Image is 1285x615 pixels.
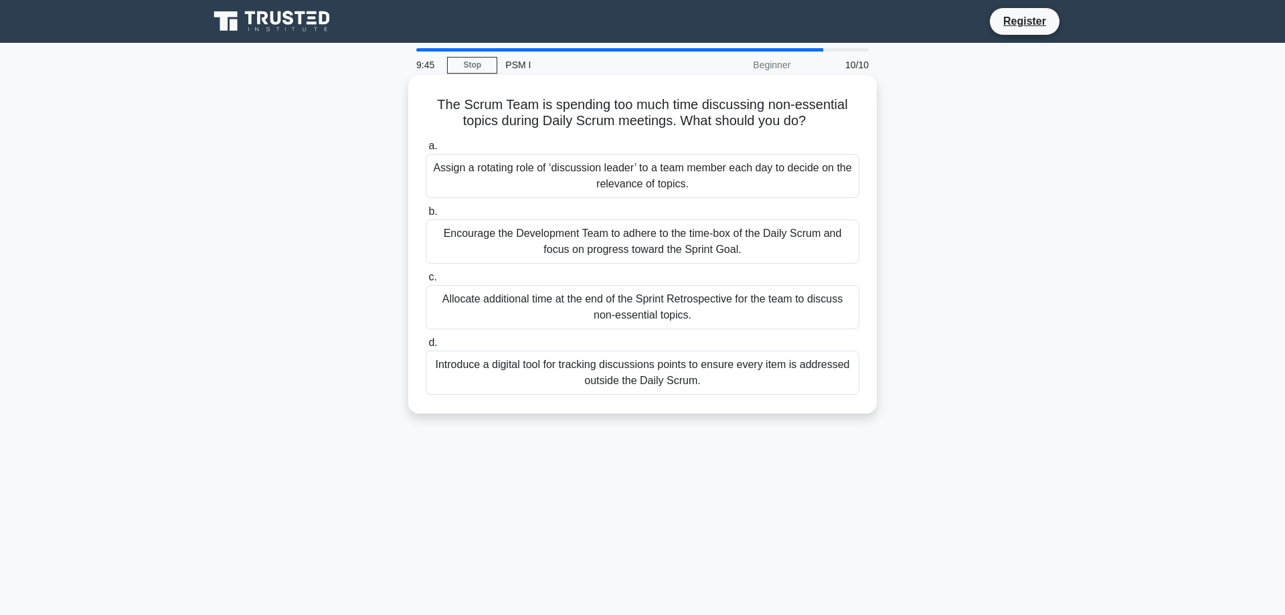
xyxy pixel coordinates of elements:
[426,285,859,329] div: Allocate additional time at the end of the Sprint Retrospective for the team to discuss non-essen...
[424,96,861,130] h5: The Scrum Team is spending too much time discussing non-essential topics during Daily Scrum meeti...
[428,205,437,217] span: b.
[428,271,436,282] span: c.
[426,154,859,198] div: Assign a rotating role of ‘discussion leader’ to a team member each day to decide on the relevanc...
[447,57,497,74] a: Stop
[428,140,437,151] span: a.
[995,13,1054,29] a: Register
[428,337,437,348] span: d.
[798,52,877,78] div: 10/10
[681,52,798,78] div: Beginner
[426,219,859,264] div: Encourage the Development Team to adhere to the time-box of the Daily Scrum and focus on progress...
[408,52,447,78] div: 9:45
[426,351,859,395] div: Introduce a digital tool for tracking discussions points to ensure every item is addressed outsid...
[497,52,681,78] div: PSM I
